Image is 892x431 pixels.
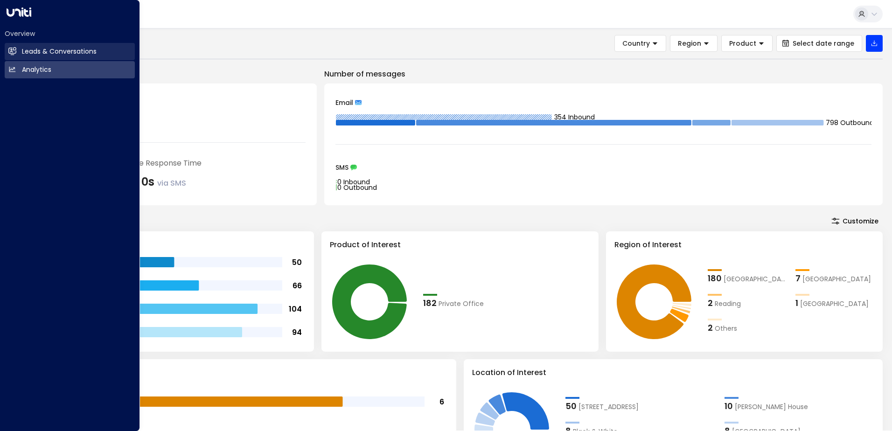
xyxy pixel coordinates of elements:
div: 182 [423,297,437,309]
button: Country [614,35,666,52]
div: 2 [708,297,713,309]
h3: Region of Interest [614,239,874,250]
span: via SMS [157,178,186,188]
div: 7Cambridge [795,272,874,285]
span: Select date range [793,40,854,47]
tspan: 0 Inbound [337,177,370,187]
div: 7 [795,272,801,285]
p: Number of messages [324,69,883,80]
span: Email [335,99,353,106]
button: Select date range [776,35,862,52]
tspan: 0 Outbound [337,183,377,192]
span: Others [715,324,737,334]
span: Cambridge [802,274,871,284]
p: Engagement Metrics [37,69,317,80]
span: Product [729,39,756,48]
span: Surrey [800,299,869,309]
button: Region [670,35,718,52]
tspan: 50 [292,257,302,268]
tspan: 94 [292,327,302,338]
div: 180 [708,272,722,285]
div: 2 [708,321,713,334]
div: 10Scott House [725,400,874,412]
a: Leads & Conversations [5,43,135,60]
span: Country [622,39,650,48]
div: 10 [725,400,733,412]
h3: Product of Interest [330,239,590,250]
tspan: 104 [289,304,302,314]
span: London [724,274,787,284]
div: 182Private Office [423,297,502,309]
button: Customize [827,215,883,228]
tspan: 354 Inbound [554,112,594,122]
h2: Overview [5,29,135,38]
tspan: 66 [293,280,302,291]
div: 2Others [708,321,787,334]
h3: Range of Team Size [46,239,306,250]
h3: Range of Area [46,367,448,378]
tspan: 798 Outbound [826,118,874,127]
div: 50 [565,400,577,412]
h3: Location of Interest [472,367,874,378]
span: Private Office [439,299,484,309]
div: SMS [335,164,871,171]
span: 210 Euston Road [578,402,639,412]
div: 2Reading [708,297,787,309]
div: 0s [141,174,186,190]
div: Number of Inquiries [49,95,306,106]
a: Analytics [5,61,135,78]
div: 1 [795,297,798,309]
button: Product [721,35,773,52]
span: Reading [715,299,741,309]
span: Region [678,39,701,48]
div: [PERSON_NAME] Average Response Time [49,158,306,169]
h2: Leads & Conversations [22,47,97,56]
div: 50210 Euston Road [565,400,715,412]
div: 180London [708,272,787,285]
h2: Analytics [22,65,51,75]
span: Scott House [735,402,808,412]
tspan: 6 [439,396,444,407]
div: 1Surrey [795,297,874,309]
